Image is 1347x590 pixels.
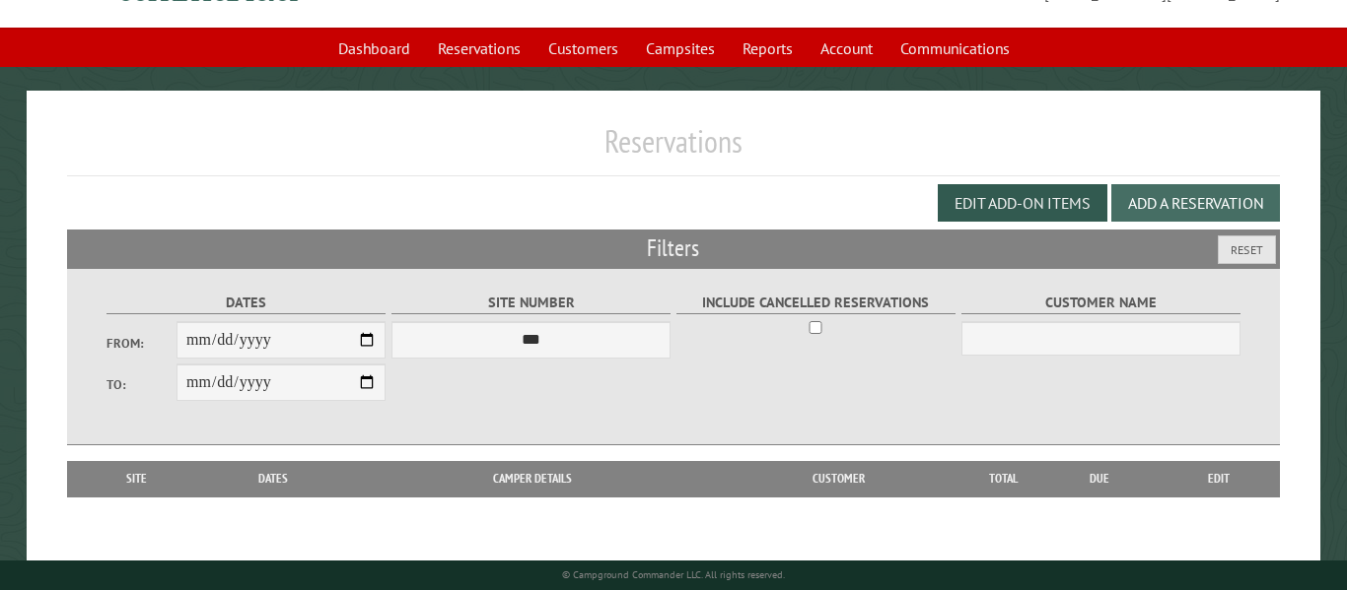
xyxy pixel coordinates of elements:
label: Dates [106,292,386,314]
h1: Reservations [67,122,1279,176]
label: Include Cancelled Reservations [676,292,956,314]
label: Customer Name [961,292,1241,314]
th: Customer [713,461,963,496]
a: Dashboard [326,30,422,67]
th: Due [1043,461,1158,496]
button: Reset [1218,235,1276,264]
th: Camper Details [351,461,713,496]
th: Edit [1157,461,1279,496]
a: Account [809,30,885,67]
label: To: [106,375,177,394]
a: Reports [731,30,805,67]
th: Site [77,461,195,496]
a: Communications [888,30,1022,67]
a: Reservations [426,30,532,67]
th: Total [964,461,1043,496]
label: From: [106,334,177,353]
button: Edit Add-on Items [938,184,1107,222]
label: Site Number [391,292,671,314]
button: Add a Reservation [1111,184,1280,222]
a: Campsites [634,30,727,67]
a: Customers [536,30,630,67]
small: © Campground Commander LLC. All rights reserved. [562,568,785,581]
th: Dates [195,461,351,496]
h2: Filters [67,229,1279,267]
